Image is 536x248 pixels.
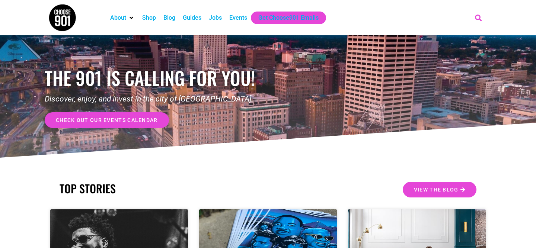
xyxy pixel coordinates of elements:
[229,13,247,22] a: Events
[56,117,158,123] span: check out our events calendar
[106,12,138,24] div: About
[472,12,485,24] div: Search
[142,13,156,22] a: Shop
[209,13,222,22] a: Jobs
[60,182,264,195] h2: TOP STORIES
[258,13,319,22] a: Get Choose901 Emails
[163,13,175,22] a: Blog
[414,187,459,192] span: View the Blog
[45,67,268,89] h1: the 901 is calling for you!
[183,13,201,22] a: Guides
[403,182,476,197] a: View the Blog
[106,12,462,24] nav: Main nav
[110,13,126,22] a: About
[45,112,169,128] a: check out our events calendar
[45,93,268,105] p: Discover, enjoy, and invest in the city of [GEOGRAPHIC_DATA].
